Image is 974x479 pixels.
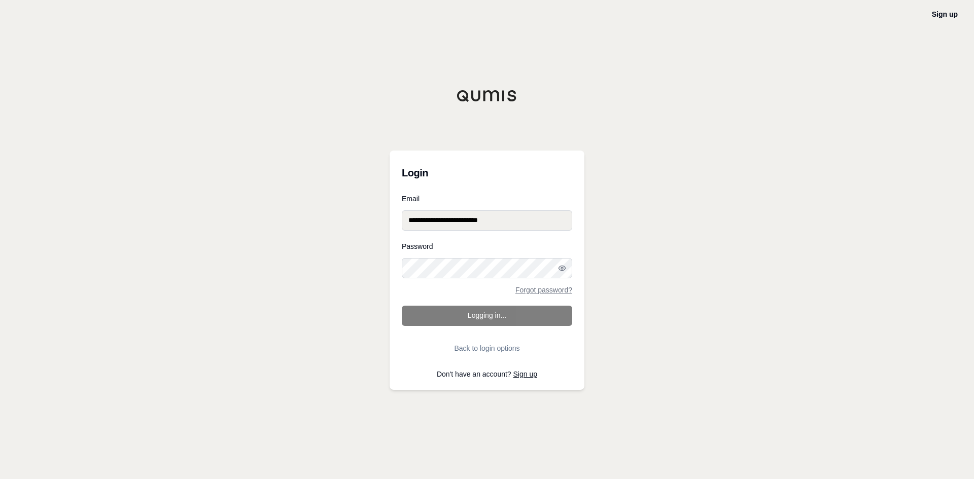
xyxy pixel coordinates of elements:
[402,371,572,378] p: Don't have an account?
[457,90,517,102] img: Qumis
[402,163,572,183] h3: Login
[402,243,572,250] label: Password
[402,195,572,202] label: Email
[515,286,572,293] a: Forgot password?
[513,370,537,378] a: Sign up
[402,338,572,358] button: Back to login options
[932,10,958,18] a: Sign up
